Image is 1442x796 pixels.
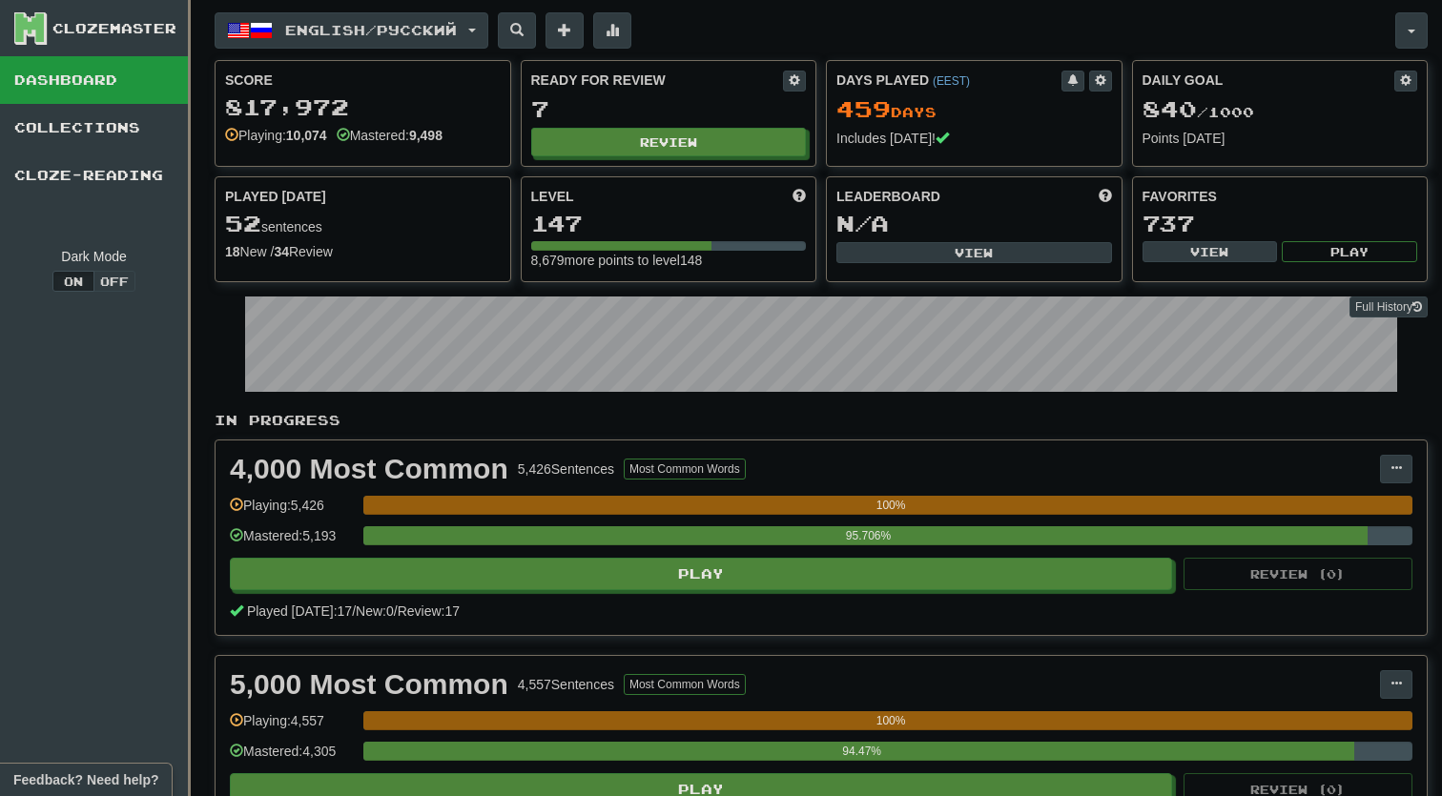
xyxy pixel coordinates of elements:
[93,271,135,292] button: Off
[230,670,508,699] div: 5,000 Most Common
[230,711,354,743] div: Playing: 4,557
[531,212,807,235] div: 147
[836,129,1112,148] div: Includes [DATE]!
[518,459,614,479] div: 5,426 Sentences
[225,242,501,261] div: New / Review
[531,187,574,206] span: Level
[352,603,356,619] span: /
[836,242,1112,263] button: View
[546,12,584,49] button: Add sentence to collection
[518,675,614,694] div: 4,557 Sentences
[933,74,970,88] a: (EEST)
[215,411,1428,430] p: In Progress
[793,187,806,206] span: Score more points to level up
[836,71,1061,90] div: Days Played
[337,126,443,145] div: Mastered:
[593,12,631,49] button: More stats
[836,187,940,206] span: Leaderboard
[1143,241,1278,262] button: View
[624,459,746,480] button: Most Common Words
[225,212,501,236] div: sentences
[531,251,807,270] div: 8,679 more points to level 148
[369,742,1354,761] div: 94.47%
[225,71,501,90] div: Score
[286,128,327,143] strong: 10,074
[1282,241,1417,262] button: Play
[225,95,501,119] div: 817,972
[369,711,1412,730] div: 100%
[1184,558,1412,590] button: Review (0)
[215,12,488,49] button: English/Русский
[498,12,536,49] button: Search sentences
[1143,95,1197,122] span: 840
[624,674,746,695] button: Most Common Words
[225,126,327,145] div: Playing:
[531,97,807,121] div: 7
[230,455,508,483] div: 4,000 Most Common
[369,526,1368,545] div: 95.706%
[836,97,1112,122] div: Day s
[52,271,94,292] button: On
[1099,187,1112,206] span: This week in points, UTC
[14,247,174,266] div: Dark Mode
[369,496,1412,515] div: 100%
[285,22,457,38] span: English / Русский
[836,95,891,122] span: 459
[1143,71,1395,92] div: Daily Goal
[1143,104,1254,120] span: / 1000
[356,603,394,619] span: New: 0
[274,244,289,259] strong: 34
[1349,296,1428,317] a: Full History
[247,603,352,619] span: Played [DATE]: 17
[230,526,354,558] div: Mastered: 5,193
[13,770,158,789] span: Open feedback widget
[225,244,240,259] strong: 18
[1143,129,1418,148] div: Points [DATE]
[225,187,326,206] span: Played [DATE]
[52,19,176,38] div: Clozemaster
[394,603,398,619] span: /
[1143,187,1418,206] div: Favorites
[1143,212,1418,235] div: 737
[531,128,807,156] button: Review
[230,496,354,527] div: Playing: 5,426
[531,71,784,90] div: Ready for Review
[398,603,460,619] span: Review: 17
[230,742,354,773] div: Mastered: 4,305
[836,210,889,236] span: N/A
[225,210,261,236] span: 52
[230,558,1172,590] button: Play
[409,128,443,143] strong: 9,498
